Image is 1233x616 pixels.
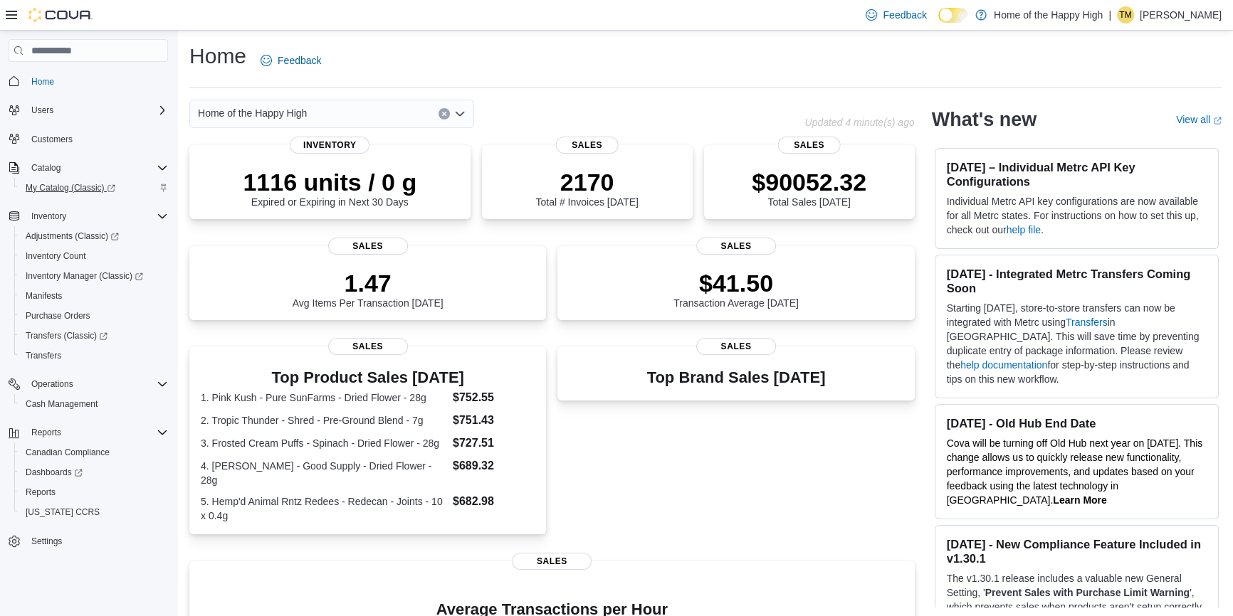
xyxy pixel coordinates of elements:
a: My Catalog (Classic) [20,179,121,196]
span: Sales [512,553,592,570]
button: Clear input [439,108,450,120]
a: Feedback [860,1,932,29]
button: Cash Management [14,394,174,414]
span: My Catalog (Classic) [26,182,115,193]
a: Transfers [20,347,67,364]
a: Learn More [1053,494,1106,506]
span: Canadian Compliance [26,447,110,458]
button: Inventory [26,208,72,225]
button: Reports [3,423,174,442]
button: Customers [3,129,174,149]
a: Inventory Count [20,248,92,265]
span: Home of the Happy High [198,105,307,122]
span: Inventory Manager (Classic) [20,267,168,285]
button: Reports [14,482,174,502]
span: Inventory Count [20,248,168,265]
button: Manifests [14,286,174,306]
span: Sales [777,137,841,154]
a: Adjustments (Classic) [20,228,125,245]
span: Inventory [31,211,66,222]
p: | [1108,6,1111,23]
dt: 1. Pink Kush - Pure SunFarms - Dried Flower - 28g [201,391,447,405]
a: Transfers (Classic) [14,326,174,346]
a: Inventory Manager (Classic) [14,266,174,286]
span: [US_STATE] CCRS [26,506,100,518]
span: Users [31,105,53,116]
h3: [DATE] - Integrated Metrc Transfers Coming Soon [947,267,1207,295]
span: Inventory [290,137,369,154]
a: Manifests [20,287,68,304]
span: Cova will be turning off Old Hub next year on [DATE]. This change allows us to quickly release ne... [947,437,1203,506]
button: Purchase Orders [14,306,174,326]
h1: Home [189,42,246,70]
span: Canadian Compliance [20,444,168,461]
button: [US_STATE] CCRS [14,502,174,522]
svg: External link [1213,117,1222,125]
button: Operations [26,376,79,393]
span: Users [26,102,168,119]
a: Adjustments (Classic) [14,226,174,246]
span: Washington CCRS [20,504,168,521]
h2: What's new [932,108,1037,131]
a: help documentation [960,359,1047,371]
span: Adjustments (Classic) [26,230,119,242]
p: 1.47 [293,269,444,297]
span: Reports [26,424,168,441]
a: Settings [26,533,68,550]
a: Reports [20,484,61,501]
span: Purchase Orders [20,307,168,324]
p: Home of the Happy High [994,6,1103,23]
span: Transfers (Classic) [26,330,107,341]
a: Transfers [1066,317,1108,328]
dd: $752.55 [453,389,535,406]
a: Purchase Orders [20,307,96,324]
span: Purchase Orders [26,310,90,322]
nav: Complex example [9,65,168,588]
dd: $727.51 [453,435,535,452]
h3: Top Product Sales [DATE] [201,369,535,386]
span: Inventory [26,208,168,225]
p: Starting [DATE], store-to-store transfers can now be integrated with Metrc using in [GEOGRAPHIC_D... [947,301,1207,386]
button: Catalog [26,159,66,176]
span: Cash Management [26,398,98,410]
span: Inventory Count [26,250,86,262]
button: Home [3,70,174,91]
button: Operations [3,374,174,394]
span: Customers [31,134,73,145]
span: Operations [26,376,168,393]
a: Cash Management [20,395,103,413]
a: [US_STATE] CCRS [20,504,105,521]
a: Inventory Manager (Classic) [20,267,149,285]
a: My Catalog (Classic) [14,178,174,198]
strong: Prevent Sales with Purchase Limit Warning [985,587,1190,598]
span: Operations [31,378,73,390]
span: Sales [555,137,619,154]
button: Open list of options [454,108,466,120]
dd: $751.43 [453,412,535,429]
div: Expired or Expiring in Next 30 Days [243,168,416,208]
div: Transaction Average [DATE] [673,269,799,309]
span: Catalog [26,159,168,176]
span: Sales [696,338,776,355]
span: Transfers [26,350,61,361]
dt: 5. Hemp'd Animal Rntz Redees - Redecan - Joints - 10 x 0.4g [201,494,447,523]
a: Canadian Compliance [20,444,115,461]
div: Avg Items Per Transaction [DATE] [293,269,444,309]
button: Settings [3,531,174,551]
span: TM [1119,6,1131,23]
h3: [DATE] - Old Hub End Date [947,416,1207,430]
span: My Catalog (Classic) [20,179,168,196]
div: Total Sales [DATE] [752,168,866,208]
p: [PERSON_NAME] [1140,6,1222,23]
h3: Top Brand Sales [DATE] [647,369,826,386]
button: Users [3,100,174,120]
p: 1116 units / 0 g [243,168,416,196]
button: Reports [26,424,67,441]
span: Transfers (Classic) [20,327,168,344]
span: Manifests [26,290,62,302]
a: Transfers (Classic) [20,327,113,344]
button: Inventory [3,206,174,226]
button: Inventory Count [14,246,174,266]
dt: 4. [PERSON_NAME] - Good Supply - Dried Flower - 28g [201,459,447,487]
